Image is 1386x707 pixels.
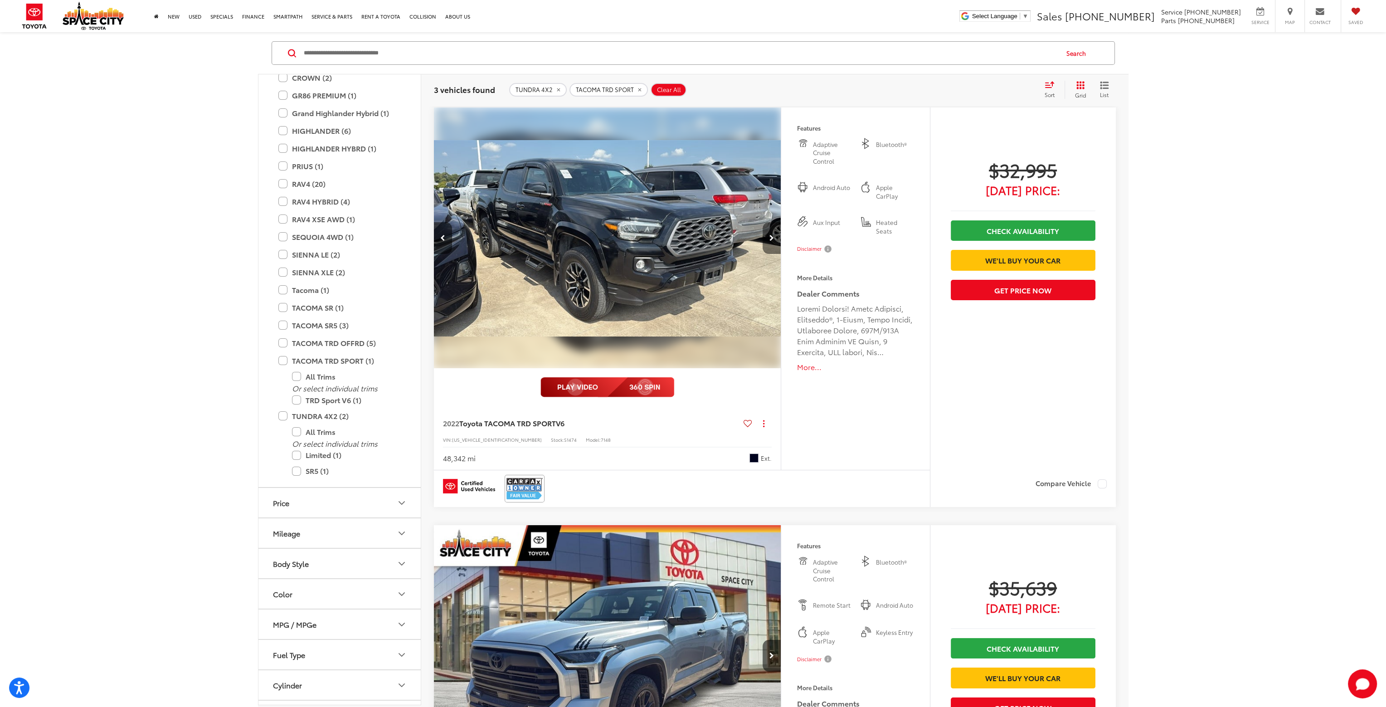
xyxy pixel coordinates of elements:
[569,83,648,97] button: remove TACOMA%20TRD%20SPORT
[813,628,851,645] span: Apple CarPlay
[1065,9,1155,23] span: [PHONE_NUMBER]
[876,558,914,583] span: Bluetooth®
[951,158,1095,181] span: $32,995
[813,558,851,583] span: Adaptive Cruise Control
[292,383,378,393] i: Or select individual trims
[515,86,553,93] span: TUNDRA 4X2
[258,488,422,517] button: PricePrice
[258,670,422,700] button: CylinderCylinder
[1037,9,1062,23] span: Sales
[433,107,782,368] div: 2022 Toyota TACOMA TRD SPORT TRD Sport V6 2
[292,392,401,408] label: TRD Sport V6 (1)
[443,418,740,428] a: 2022Toyota TACOMA TRD SPORTV6
[509,83,567,97] button: remove TUNDRA%204X2
[258,518,422,548] button: MileageMileage
[396,558,407,569] div: Body Style
[876,183,914,200] span: Apple CarPlay
[396,589,407,600] div: Color
[797,656,822,663] span: Disclaimer
[1036,479,1107,488] label: Compare Vehicle
[278,353,401,369] label: TACOMA TRD SPORT (1)
[278,194,401,210] label: RAV4 HYBRID (4)
[586,436,601,443] span: Model:
[1093,81,1116,99] button: List View
[651,83,686,97] button: Clear All
[1045,91,1055,98] span: Sort
[396,619,407,630] div: MPG / MPGe
[434,222,452,254] button: Previous image
[797,684,914,691] h4: More Details
[278,317,401,333] label: TACOMA SR5 (3)
[951,185,1095,195] span: [DATE] Price:
[797,239,833,258] button: Disclaimer
[951,638,1095,658] a: Check Availability
[1348,669,1377,698] svg: Start Chat
[749,453,759,463] span: Midnight Black Metal
[443,436,452,443] span: VIN:
[258,549,422,578] button: Body StyleBody Style
[278,123,401,139] label: HIGHLANDER (6)
[258,640,422,669] button: Fuel TypeFuel Type
[443,453,476,463] div: 48,342 mi
[551,436,564,443] span: Stock:
[434,84,495,95] span: 3 vehicles found
[258,579,422,609] button: ColorColor
[876,140,914,166] span: Bluetooth®
[1040,81,1065,99] button: Select sort value
[303,42,1058,64] input: Search by Make, Model, or Keyword
[1100,91,1109,98] span: List
[951,220,1095,241] a: Check Availability
[273,529,300,537] div: Mileage
[797,362,914,372] button: More...
[657,86,681,93] span: Clear All
[459,418,556,428] span: Toyota TACOMA TRD SPORT
[278,141,401,156] label: HIGHLANDER HYBRD (1)
[258,609,422,639] button: MPG / MPGeMPG / MPGe
[292,424,401,440] label: All Trims
[396,528,407,539] div: Mileage
[278,105,401,121] label: Grand Highlander Hybrid (1)
[951,280,1095,300] button: Get Price Now
[273,681,302,689] div: Cylinder
[1058,42,1099,64] button: Search
[63,2,124,30] img: Space City Toyota
[1065,81,1093,99] button: Grid View
[797,649,833,668] button: Disclaimer
[1161,7,1182,16] span: Service
[278,408,401,424] label: TUNDRA 4X2 (2)
[278,70,401,86] label: CROWN (2)
[1184,7,1241,16] span: [PHONE_NUMBER]
[876,628,914,645] span: Keyless Entry
[576,86,634,93] span: TACOMA TRD SPORT
[951,603,1095,612] span: [DATE] Price:
[1075,91,1086,99] span: Grid
[278,211,401,227] label: RAV4 XSE AWD (1)
[756,415,772,431] button: Actions
[797,542,914,549] h4: Features
[763,640,781,672] button: Next image
[1022,13,1028,20] span: ▼
[278,264,401,280] label: SIENNA XLE (2)
[278,229,401,245] label: SEQUOIA 4WD (1)
[1346,19,1366,25] span: Saved
[556,418,564,428] span: V6
[278,176,401,192] label: RAV4 (20)
[273,590,292,598] div: Color
[278,282,401,298] label: Tacoma (1)
[1161,16,1176,25] span: Parts
[797,303,914,357] div: Loremi Dolorsi! Ametc Adipisci, Elitseddo®, 1-Eiusm, Tempo Incidi, Utlaboree Dolore, 697M/913A En...
[1309,19,1331,25] span: Contact
[876,218,914,235] span: Heated Seats
[1178,16,1235,25] span: [PHONE_NUMBER]
[292,438,378,449] i: Or select individual trims
[876,601,914,610] span: Android Auto
[763,420,764,427] span: dropdown dots
[972,13,1017,20] span: Select Language
[278,158,401,174] label: PRIUS (1)
[951,668,1095,688] a: We'll Buy Your Car
[292,447,401,463] label: Limited (1)
[273,559,309,568] div: Body Style
[951,576,1095,599] span: $35,639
